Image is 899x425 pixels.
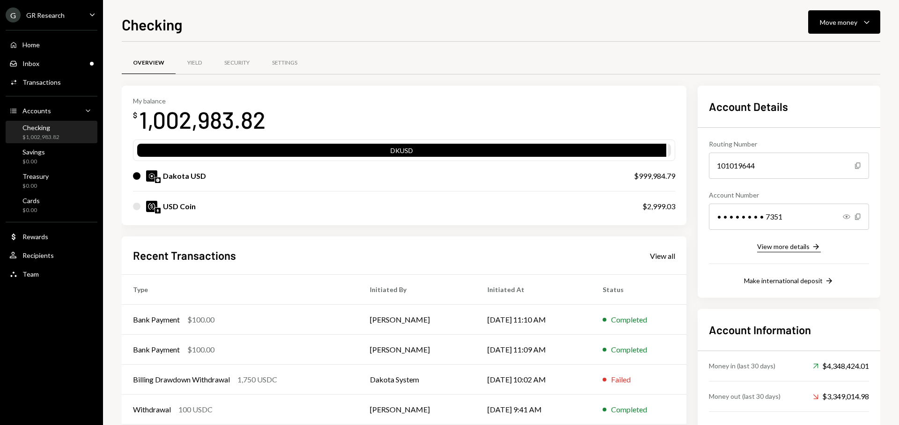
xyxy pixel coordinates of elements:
[163,170,206,182] div: Dakota USD
[122,51,176,75] a: Overview
[6,73,97,90] a: Transactions
[133,314,180,325] div: Bank Payment
[176,51,213,75] a: Yield
[359,335,476,365] td: [PERSON_NAME]
[611,314,647,325] div: Completed
[650,251,675,261] div: View all
[709,361,775,371] div: Money in (last 30 days)
[591,275,686,305] th: Status
[133,404,171,415] div: Withdrawal
[22,148,45,156] div: Savings
[359,395,476,425] td: [PERSON_NAME]
[6,194,97,216] a: Cards$0.00
[359,305,476,335] td: [PERSON_NAME]
[163,201,196,212] div: USD Coin
[611,344,647,355] div: Completed
[261,51,309,75] a: Settings
[22,124,59,132] div: Checking
[634,170,675,182] div: $999,984.79
[133,374,230,385] div: Billing Drawdown Withdrawal
[133,344,180,355] div: Bank Payment
[139,105,265,134] div: 1,002,983.82
[22,172,49,180] div: Treasury
[476,335,591,365] td: [DATE] 11:09 AM
[187,344,214,355] div: $100.00
[359,275,476,305] th: Initiated By
[6,265,97,282] a: Team
[709,139,869,149] div: Routing Number
[22,78,61,86] div: Transactions
[709,391,781,401] div: Money out (last 30 days)
[6,169,97,192] a: Treasury$0.00
[133,110,137,120] div: $
[744,276,834,286] button: Make international deposit
[650,250,675,261] a: View all
[757,242,821,252] button: View more details
[146,170,157,182] img: DKUSD
[155,208,161,213] img: ethereum-mainnet
[709,322,869,337] h2: Account Information
[709,204,869,230] div: • • • • • • • • 7351
[224,59,250,67] div: Security
[476,275,591,305] th: Initiated At
[6,36,97,53] a: Home
[709,190,869,200] div: Account Number
[611,374,631,385] div: Failed
[22,133,59,141] div: $1,002,983.82
[709,153,869,179] div: 101019644
[22,270,39,278] div: Team
[642,201,675,212] div: $2,999.03
[22,41,40,49] div: Home
[237,374,277,385] div: 1,750 USDC
[6,102,97,119] a: Accounts
[359,365,476,395] td: Dakota System
[133,97,265,105] div: My balance
[122,275,359,305] th: Type
[22,59,39,67] div: Inbox
[813,391,869,402] div: $3,349,014.98
[187,314,214,325] div: $100.00
[122,15,183,34] h1: Checking
[22,251,54,259] div: Recipients
[22,233,48,241] div: Rewards
[6,228,97,245] a: Rewards
[22,158,45,166] div: $0.00
[6,55,97,72] a: Inbox
[820,17,857,27] div: Move money
[476,365,591,395] td: [DATE] 10:02 AM
[155,177,161,183] img: base-mainnet
[187,59,202,67] div: Yield
[476,395,591,425] td: [DATE] 9:41 AM
[22,107,51,115] div: Accounts
[611,404,647,415] div: Completed
[6,145,97,168] a: Savings$0.00
[133,248,236,263] h2: Recent Transactions
[146,201,157,212] img: USDC
[22,206,40,214] div: $0.00
[6,247,97,264] a: Recipients
[22,182,49,190] div: $0.00
[22,197,40,205] div: Cards
[757,242,810,250] div: View more details
[709,99,869,114] h2: Account Details
[808,10,880,34] button: Move money
[6,7,21,22] div: G
[272,59,297,67] div: Settings
[213,51,261,75] a: Security
[813,360,869,372] div: $4,348,424.01
[6,121,97,143] a: Checking$1,002,983.82
[137,146,666,159] div: DKUSD
[178,404,213,415] div: 100 USDC
[133,59,164,67] div: Overview
[744,277,823,285] div: Make international deposit
[476,305,591,335] td: [DATE] 11:10 AM
[26,11,65,19] div: GR Research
